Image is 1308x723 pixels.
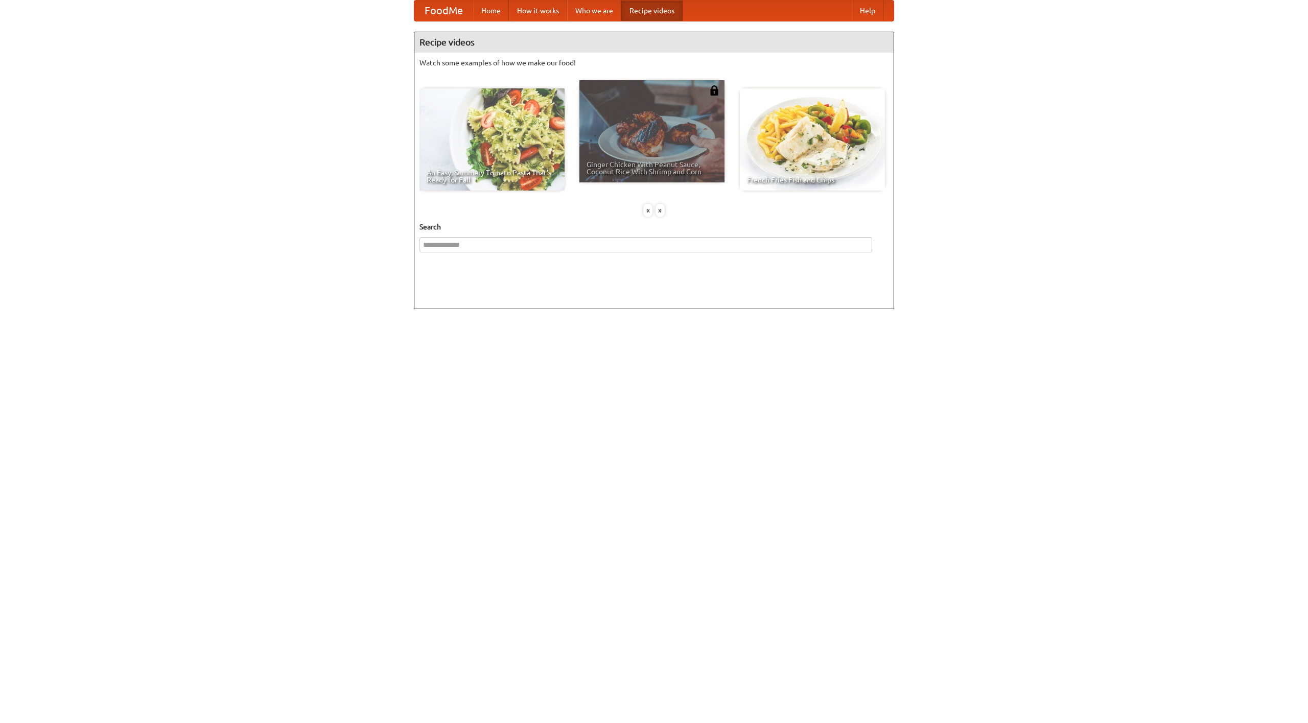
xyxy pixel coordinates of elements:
[621,1,683,21] a: Recipe videos
[419,88,565,191] a: An Easy, Summery Tomato Pasta That's Ready for Fall
[509,1,567,21] a: How it works
[414,32,894,53] h4: Recipe videos
[414,1,473,21] a: FoodMe
[709,85,719,96] img: 483408.png
[643,204,652,217] div: «
[419,58,889,68] p: Watch some examples of how we make our food!
[427,169,557,183] span: An Easy, Summery Tomato Pasta That's Ready for Fall
[656,204,665,217] div: »
[747,176,878,183] span: French Fries Fish and Chips
[473,1,509,21] a: Home
[419,222,889,232] h5: Search
[567,1,621,21] a: Who we are
[740,88,885,191] a: French Fries Fish and Chips
[852,1,883,21] a: Help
